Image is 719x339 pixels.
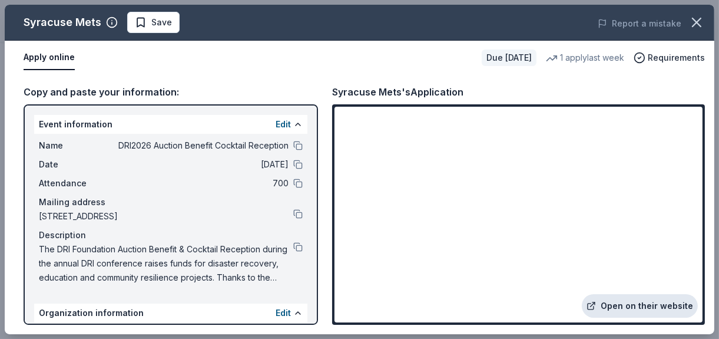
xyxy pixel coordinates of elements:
span: Name [39,139,118,153]
button: Requirements [634,51,705,65]
div: Mailing address [39,195,303,209]
button: Save [127,12,180,33]
span: [DATE] [118,157,289,172]
button: Edit [276,306,291,320]
div: Copy and paste your information: [24,84,318,100]
div: Organization information [34,304,307,322]
div: Description [39,228,303,242]
div: Syracuse Mets [24,13,101,32]
span: Save [151,15,172,29]
span: [STREET_ADDRESS] [39,209,293,223]
a: Open on their website [582,294,698,318]
div: Event information [34,115,307,134]
button: Apply online [24,45,75,70]
div: Syracuse Mets's Application [332,84,463,100]
span: 700 [118,176,289,190]
span: The DRI Foundation Auction Benefit & Cocktail Reception during the annual DRI conference raises f... [39,242,293,285]
button: Report a mistake [598,17,681,31]
div: 1 apply last week [546,51,624,65]
div: Due [DATE] [482,50,536,66]
span: DRI2026 Auction Benefit Cocktail Reception [118,139,289,153]
button: Edit [276,117,291,131]
span: Attendance [39,176,118,190]
span: Requirements [648,51,705,65]
span: Date [39,157,118,172]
